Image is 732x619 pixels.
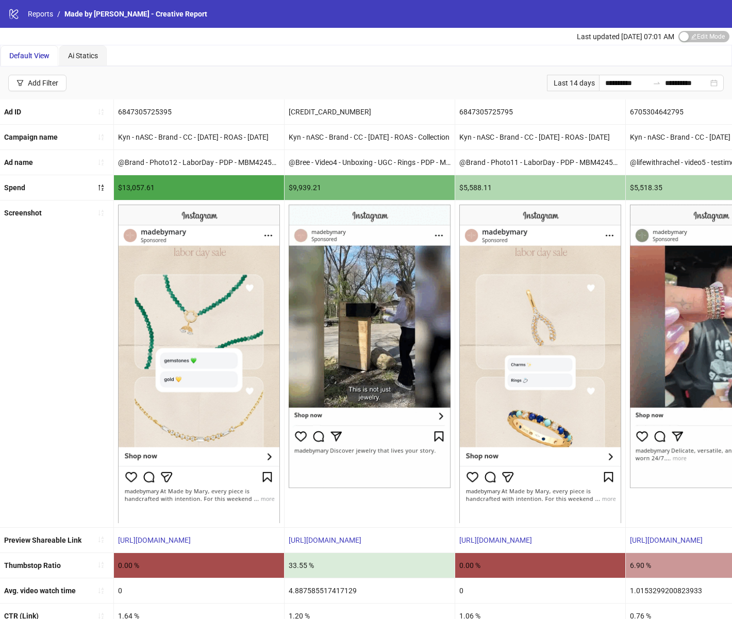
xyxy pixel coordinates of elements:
[455,553,625,578] div: 0.00 %
[653,79,661,87] span: swap-right
[28,79,58,87] div: Add Filter
[114,150,284,175] div: @Brand - Photo12 - LaborDay - PDP - MBM4245897 - [DATE]
[97,587,105,594] span: sort-ascending
[97,108,105,115] span: sort-ascending
[459,205,621,523] img: Screenshot 6847305725795
[97,561,105,568] span: sort-ascending
[9,52,49,60] span: Default View
[285,99,455,124] div: [CREDIT_CARD_NUMBER]
[16,79,24,87] span: filter
[4,183,25,192] b: Spend
[455,99,625,124] div: 6847305725795
[97,184,105,191] span: sort-descending
[118,536,191,544] a: [URL][DOMAIN_NAME]
[114,175,284,200] div: $13,057.61
[4,561,61,570] b: Thumbstop Ratio
[285,175,455,200] div: $9,939.21
[455,125,625,149] div: Kyn - nASC - Brand - CC - [DATE] - ROAS - [DATE]
[8,75,66,91] button: Add Filter
[285,578,455,603] div: 4.887585517417129
[4,108,21,116] b: Ad ID
[97,536,105,543] span: sort-ascending
[68,52,98,60] span: Ai Statics
[4,209,42,217] b: Screenshot
[4,587,76,595] b: Avg. video watch time
[97,159,105,166] span: sort-ascending
[26,8,55,20] a: Reports
[653,79,661,87] span: to
[289,536,361,544] a: [URL][DOMAIN_NAME]
[97,133,105,141] span: sort-ascending
[118,205,280,523] img: Screenshot 6847305725395
[547,75,599,91] div: Last 14 days
[4,536,81,544] b: Preview Shareable Link
[285,553,455,578] div: 33.55 %
[4,133,58,141] b: Campaign name
[114,99,284,124] div: 6847305725395
[459,536,532,544] a: [URL][DOMAIN_NAME]
[114,578,284,603] div: 0
[455,150,625,175] div: @Brand - Photo11 - LaborDay - PDP - MBM4245897 - [DATE]
[57,8,60,20] li: /
[577,32,674,41] span: Last updated [DATE] 07:01 AM
[285,125,455,149] div: Kyn - nASC - Brand - CC - [DATE] - ROAS - Collection
[455,578,625,603] div: 0
[285,150,455,175] div: @Bree - Video4 - Unboxing - UGC - Rings - PDP - MBM1445778 - [DATE]
[97,209,105,216] span: sort-ascending
[289,205,451,488] img: Screenshot 6736338518395
[114,553,284,578] div: 0.00 %
[114,125,284,149] div: Kyn - nASC - Brand - CC - [DATE] - ROAS - [DATE]
[4,158,33,166] b: Ad name
[455,175,625,200] div: $5,588.11
[630,536,703,544] a: [URL][DOMAIN_NAME]
[64,10,207,18] span: Made by [PERSON_NAME] - Creative Report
